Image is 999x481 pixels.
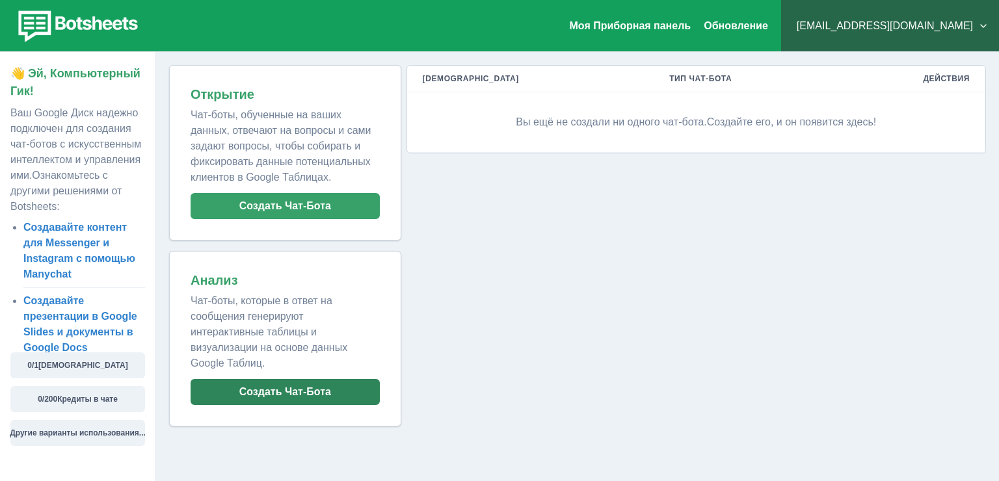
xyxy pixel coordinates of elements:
a: Создавайте презентации в Google Slides и документы в Google Docs [23,295,137,353]
button: Другие варианты использования... [10,420,145,446]
ya-tr-span: Ознакомьтесь с другими решениями от Botsheets: [10,170,122,212]
ya-tr-span: Действия [923,74,970,83]
ya-tr-span: Другие варианты использования... [10,428,146,437]
ya-tr-span: 👋 Эй, Компьютерный Гик! [10,67,140,97]
ya-tr-span: Создайте его, и он появится здесь! [707,116,877,127]
ya-tr-span: 0 [38,395,42,404]
ya-tr-span: Открытие [191,87,254,101]
ya-tr-span: Анализ [191,273,238,287]
ya-tr-span: Тип Чат-Бота [669,74,732,83]
button: [EMAIL_ADDRESS][DOMAIN_NAME] [792,13,989,39]
ya-tr-span: 1 [34,361,38,370]
button: 0/1[DEMOGRAPHIC_DATA] [10,352,145,378]
ya-tr-span: Чат-боты, которые в ответ на сообщения генерируют интерактивные таблицы и визуализации на основе ... [191,295,347,369]
ya-tr-span: Создать Чат-Бота [239,200,331,212]
button: Создать Чат-Бота [191,379,380,405]
button: Создать Чат-Бота [191,193,380,219]
ya-tr-span: Обновление [704,20,768,31]
ya-tr-span: Ваш Google Диск надежно подключен для создания чат-ботов с искусственным интеллектом и управления... [10,107,141,181]
ya-tr-span: 0 [27,361,32,370]
ya-tr-span: / [42,395,44,404]
a: Создавайте контент для Messenger и Instagram с помощью Manychat [23,222,135,279]
ya-tr-span: [DEMOGRAPHIC_DATA] [38,361,128,370]
img: botsheets-logo.png [10,8,142,44]
ya-tr-span: / [32,361,34,370]
ya-tr-span: 200 [44,395,57,404]
ya-tr-span: Чат-боты, обученные на ваших данных, отвечают на вопросы и сами задают вопросы, чтобы собирать и ... [191,109,371,183]
ya-tr-span: Вы ещё не создали ни одного чат-бота. [516,116,706,127]
ya-tr-span: [DEMOGRAPHIC_DATA] [423,74,519,83]
ya-tr-span: Кредиты в чате [57,395,118,404]
button: 0/200Кредиты в чате [10,386,145,412]
a: Моя Приборная панель [570,20,691,31]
